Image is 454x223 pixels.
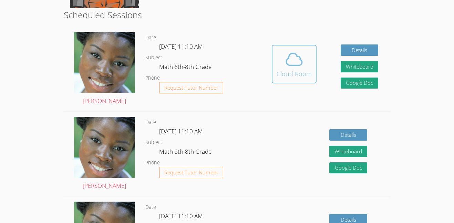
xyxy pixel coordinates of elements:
dd: Math 6th-8th Grade [159,147,213,159]
dt: Subject [145,53,162,62]
dt: Date [145,118,156,127]
button: Whiteboard [341,61,379,72]
button: Request Tutor Number [159,167,224,178]
img: 1000004422.jpg [74,32,135,93]
span: [DATE] 11:10 AM [159,212,203,220]
dt: Phone [145,159,160,167]
a: Details [341,44,379,56]
span: Request Tutor Number [164,170,218,175]
span: [DATE] 11:10 AM [159,127,203,135]
button: Request Tutor Number [159,82,224,93]
a: Google Doc [329,162,367,174]
dt: Date [145,203,156,212]
button: Whiteboard [329,146,367,157]
img: 1000004422.jpg [74,117,135,178]
dd: Math 6th-8th Grade [159,62,213,74]
a: [PERSON_NAME] [74,117,135,191]
h2: Scheduled Sessions [64,8,391,21]
dt: Date [145,33,156,42]
span: Request Tutor Number [164,85,218,90]
a: Google Doc [341,78,379,89]
span: [DATE] 11:10 AM [159,42,203,50]
div: Cloud Room [277,69,312,79]
a: Details [329,129,367,141]
a: [PERSON_NAME] [74,32,135,106]
button: Cloud Room [272,45,317,83]
dt: Subject [145,138,162,147]
dt: Phone [145,74,160,82]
